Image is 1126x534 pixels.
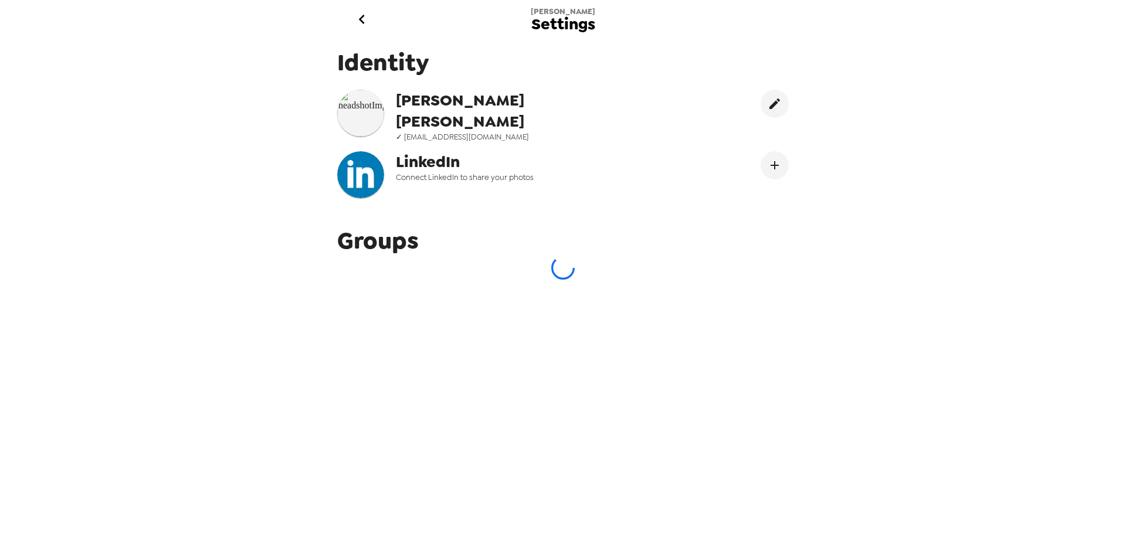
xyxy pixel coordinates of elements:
img: headshotImg [337,90,384,137]
button: Connect LinekdIn [761,151,789,179]
span: [PERSON_NAME] [PERSON_NAME] [396,90,633,132]
span: Connect LinkedIn to share your photos [396,172,633,182]
img: headshotImg [337,151,384,198]
span: Identity [337,47,789,78]
span: [PERSON_NAME] [531,6,595,16]
span: Groups [337,225,419,256]
button: edit [761,90,789,118]
span: Settings [531,16,595,32]
span: ✓ [EMAIL_ADDRESS][DOMAIN_NAME] [396,132,633,142]
span: LinkedIn [396,151,633,172]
